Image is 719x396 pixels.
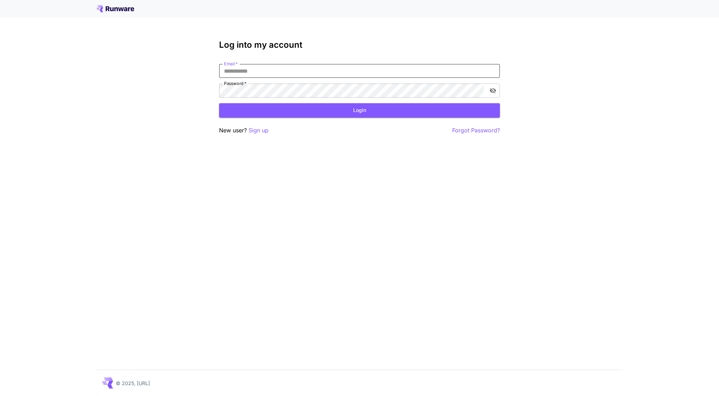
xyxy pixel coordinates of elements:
[219,103,500,118] button: Login
[116,379,150,387] p: © 2025, [URL]
[452,126,500,135] button: Forgot Password?
[224,80,246,86] label: Password
[249,126,269,135] button: Sign up
[219,40,500,50] h3: Log into my account
[219,126,269,135] p: New user?
[224,61,238,67] label: Email
[487,84,499,97] button: toggle password visibility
